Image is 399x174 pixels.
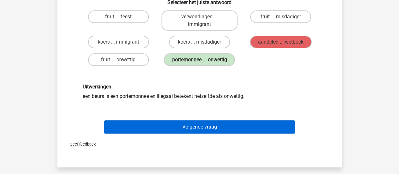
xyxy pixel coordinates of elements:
[83,84,317,90] h6: Uitwerkingen
[161,10,238,31] label: verwondingen ... immigrant
[88,10,149,23] label: fruit ... feest
[88,36,149,48] label: koers ... immigrant
[250,36,312,48] label: aandelen ... wetboek
[169,36,230,48] label: koers ... misdadiger
[104,120,295,134] button: Volgende vraag
[250,10,311,23] label: fruit ... misdadiger
[88,53,149,66] label: fruit ... onwettig
[78,84,321,100] div: een beurs is een portemonnee en illegaal betekent hetzelfde als onwettig.
[164,53,235,66] label: portemonnee ... onwettig
[65,142,96,147] span: Geef feedback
